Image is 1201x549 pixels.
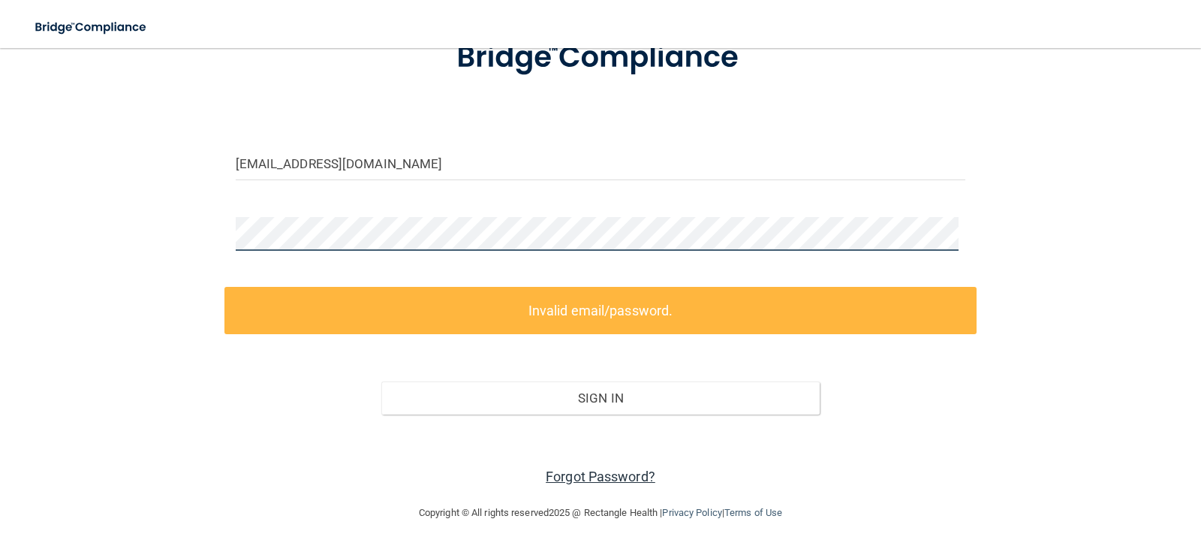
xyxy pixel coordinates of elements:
[236,146,966,180] input: Email
[381,382,820,415] button: Sign In
[327,489,874,537] div: Copyright © All rights reserved 2025 @ Rectangle Health | |
[724,507,782,518] a: Terms of Use
[546,469,655,484] a: Forgot Password?
[426,19,775,97] img: bridge_compliance_login_screen.278c3ca4.svg
[23,12,161,43] img: bridge_compliance_login_screen.278c3ca4.svg
[224,287,977,334] label: Invalid email/password.
[662,507,721,518] a: Privacy Policy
